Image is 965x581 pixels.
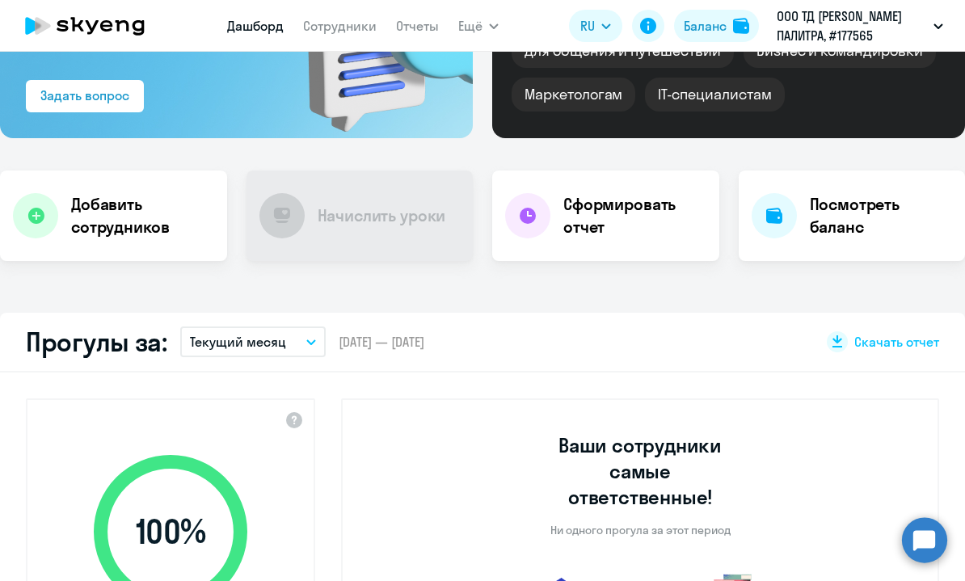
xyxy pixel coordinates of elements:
[71,193,214,238] h4: Добавить сотрудников
[777,6,927,45] p: ООО ТД [PERSON_NAME] ПАЛИТРА, #177565
[458,10,499,42] button: Ещё
[550,523,731,537] p: Ни одного прогула за этот период
[769,6,951,45] button: ООО ТД [PERSON_NAME] ПАЛИТРА, #177565
[810,193,953,238] h4: Посмотреть баланс
[26,80,144,112] button: Задать вопрос
[458,16,482,36] span: Ещё
[684,16,727,36] div: Баланс
[396,18,439,34] a: Отчеты
[580,16,595,36] span: RU
[854,333,939,351] span: Скачать отчет
[645,78,784,112] div: IT-специалистам
[569,10,622,42] button: RU
[227,18,284,34] a: Дашборд
[40,86,129,105] div: Задать вопрос
[537,432,744,510] h3: Ваши сотрудники самые ответственные!
[674,10,759,42] button: Балансbalance
[563,193,706,238] h4: Сформировать отчет
[318,204,446,227] h4: Начислить уроки
[339,333,424,351] span: [DATE] — [DATE]
[303,18,377,34] a: Сотрудники
[190,332,286,352] p: Текущий месяц
[733,18,749,34] img: balance
[26,326,167,358] h2: Прогулы за:
[180,326,326,357] button: Текущий месяц
[512,78,635,112] div: Маркетологам
[78,512,263,551] span: 100 %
